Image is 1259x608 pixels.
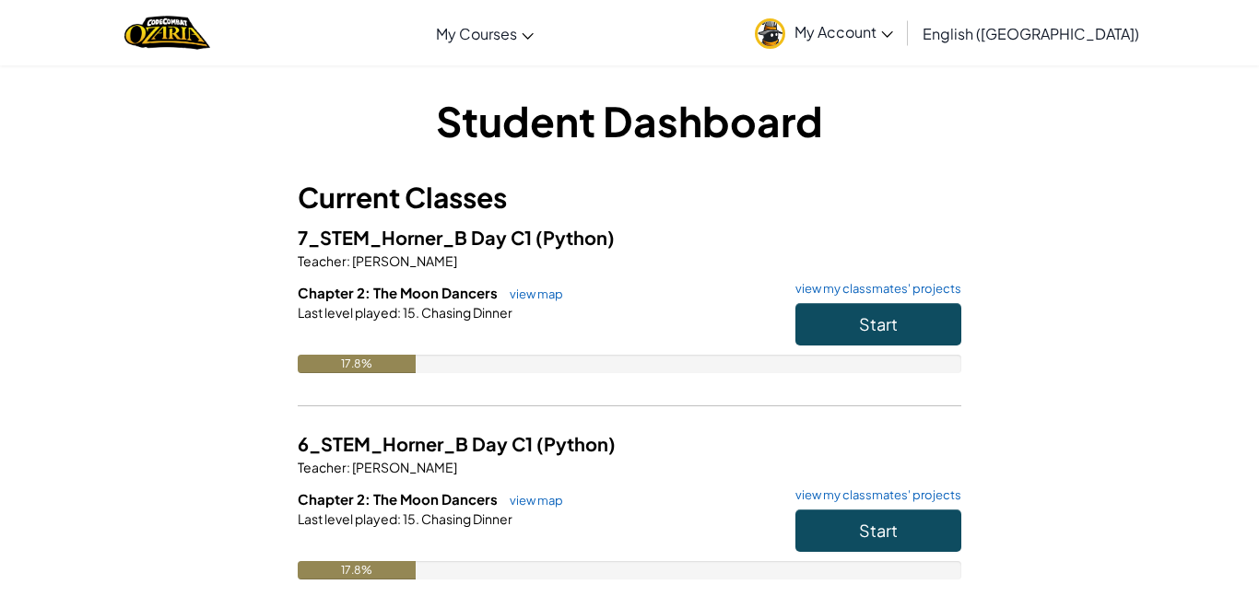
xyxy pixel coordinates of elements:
[427,8,543,58] a: My Courses
[500,493,563,508] a: view map
[436,24,517,43] span: My Courses
[298,252,347,269] span: Teacher
[859,313,898,334] span: Start
[124,14,210,52] img: Home
[347,252,350,269] span: :
[298,561,416,579] div: 17.8%
[755,18,785,49] img: avatar
[419,304,512,321] span: Chasing Dinner
[535,226,615,249] span: (Python)
[298,490,500,508] span: Chapter 2: The Moon Dancers
[397,510,401,527] span: :
[298,226,535,249] span: 7_STEM_Horner_B Day C1
[786,283,961,295] a: view my classmates' projects
[401,510,419,527] span: 15.
[124,14,210,52] a: Ozaria by CodeCombat logo
[419,510,512,527] span: Chasing Dinner
[536,432,616,455] span: (Python)
[350,459,457,475] span: [PERSON_NAME]
[795,303,961,345] button: Start
[298,459,347,475] span: Teacher
[298,177,961,218] h3: Current Classes
[347,459,350,475] span: :
[500,286,563,301] a: view map
[298,92,961,149] h1: Student Dashboard
[350,252,457,269] span: [PERSON_NAME]
[401,304,419,321] span: 15.
[298,304,397,321] span: Last level played
[913,8,1148,58] a: English ([GEOGRAPHIC_DATA])
[397,304,401,321] span: :
[298,510,397,527] span: Last level played
[794,22,893,41] span: My Account
[795,509,961,552] button: Start
[298,432,536,455] span: 6_STEM_Horner_B Day C1
[298,284,500,301] span: Chapter 2: The Moon Dancers
[923,24,1139,43] span: English ([GEOGRAPHIC_DATA])
[298,355,416,373] div: 17.8%
[746,4,902,62] a: My Account
[859,520,898,541] span: Start
[786,489,961,501] a: view my classmates' projects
